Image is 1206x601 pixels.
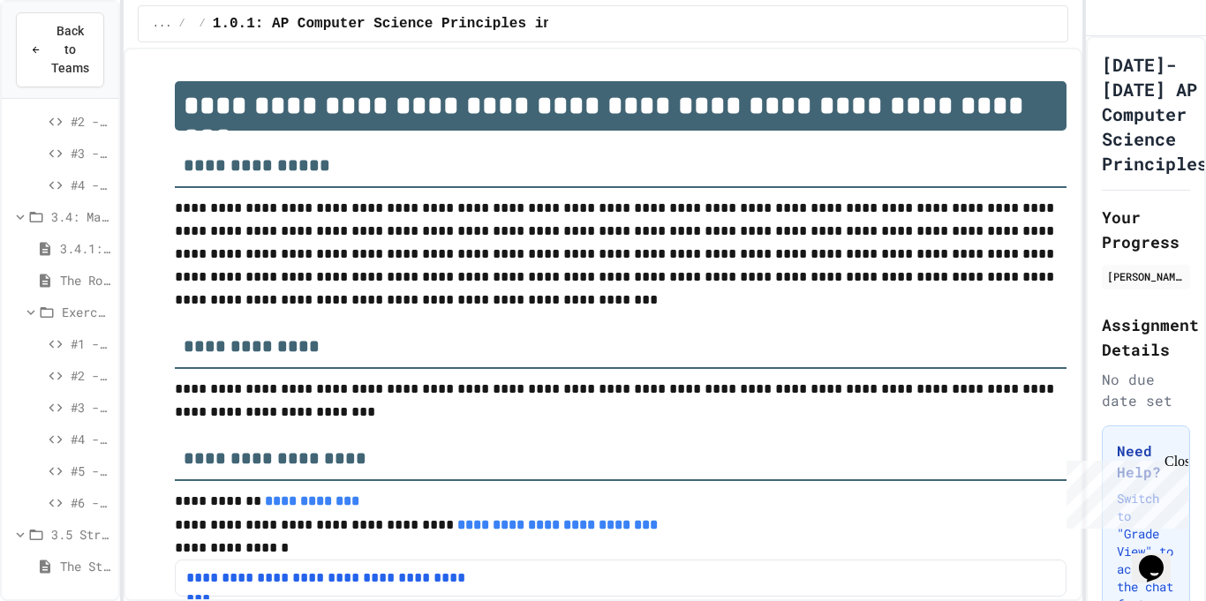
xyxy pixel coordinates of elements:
div: Chat with us now!Close [7,7,122,112]
span: #4 - Complete the Code (Medium) [71,430,111,448]
button: Back to Teams [16,12,104,87]
span: #1 - Fix the Code (Easy) [71,334,111,353]
span: 1.0.1: AP Computer Science Principles in Python Course Syllabus [213,13,747,34]
span: 3.4: Mathematical Operators [51,207,111,226]
h2: Your Progress [1102,205,1190,254]
span: #6 - Complete the Code (Hard) [71,493,111,512]
div: [PERSON_NAME] [1107,268,1185,284]
span: 3.5 String Operators [51,525,111,544]
span: #3 - Fix the Code (Medium) [71,144,111,162]
span: #3 - Fix the Code (Medium) [71,398,111,417]
span: / [178,17,185,31]
span: Exercise - Mathematical Operators [62,303,111,321]
span: #2 - Complete the Code (Easy) [71,112,111,131]
span: / [200,17,206,31]
span: The String Module [60,557,111,575]
iframe: chat widget [1059,454,1188,529]
span: #4 - Complete the Code (Medium) [71,176,111,194]
span: The Round Function [60,271,111,289]
h2: Assignment Details [1102,312,1190,362]
span: #5 - Complete the Code (Hard) [71,462,111,480]
span: Back to Teams [51,22,89,78]
span: #2 - Complete the Code (Easy) [71,366,111,385]
span: 3.4.1: Mathematical Operators [60,239,111,258]
iframe: chat widget [1132,530,1188,583]
span: ... [153,17,172,31]
div: No due date set [1102,369,1190,411]
h3: Need Help? [1117,440,1175,483]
